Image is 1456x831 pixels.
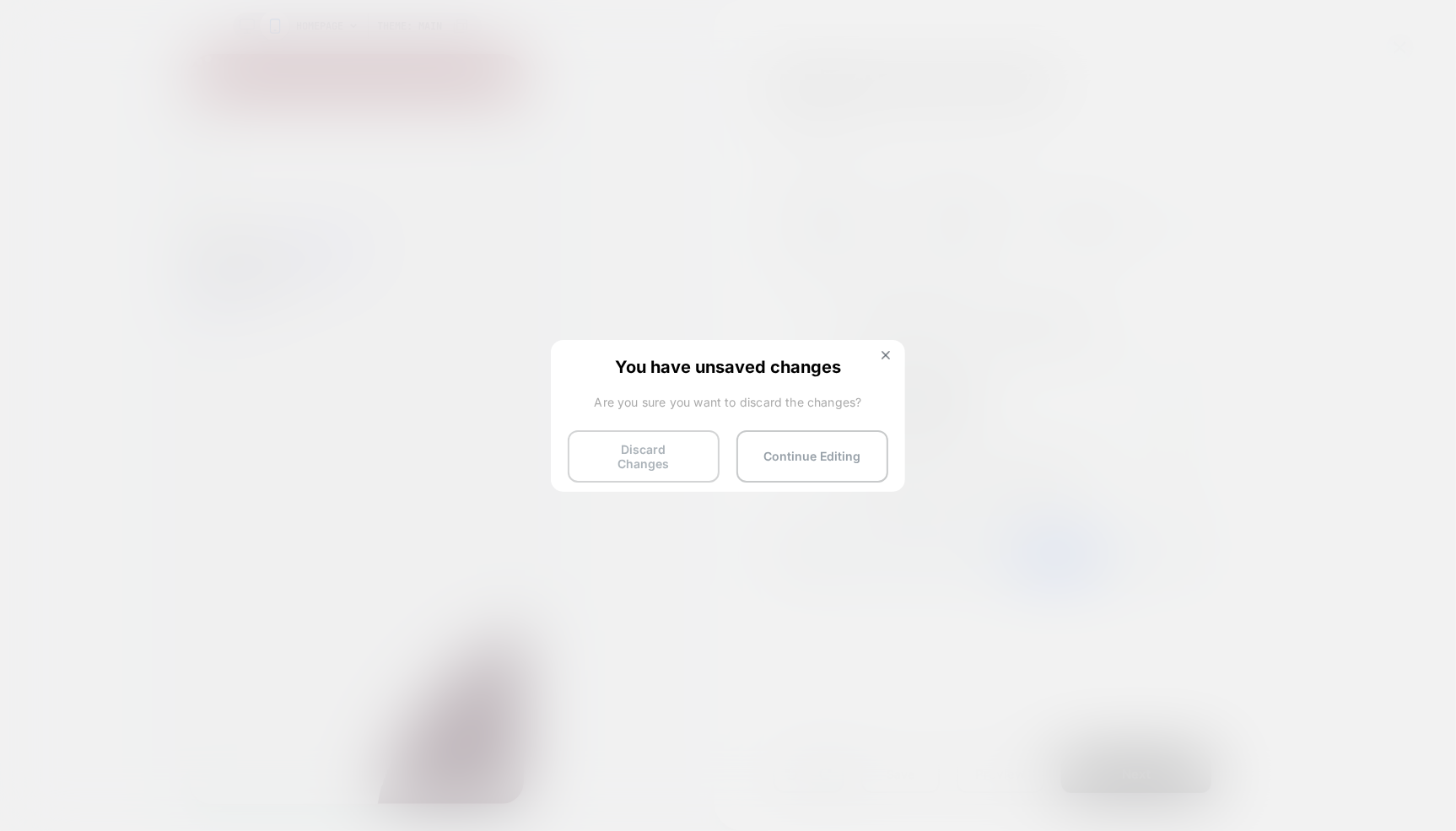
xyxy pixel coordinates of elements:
button: Discard Changes [568,430,720,483]
span: Are you sure you want to discard the changes? [568,395,888,409]
span: You have unsaved changes [568,357,888,374]
span: Open navigation menu [7,219,120,231]
a: Up to $150 Off [84,186,173,202]
img: close [882,351,890,359]
button: Continue Editing [736,430,888,483]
